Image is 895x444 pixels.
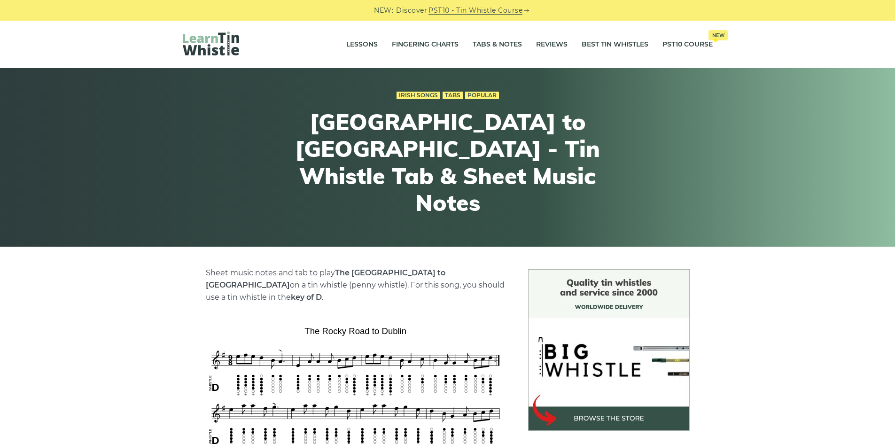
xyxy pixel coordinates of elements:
a: Fingering Charts [392,33,459,56]
a: Best Tin Whistles [582,33,648,56]
a: Tabs & Notes [473,33,522,56]
a: PST10 CourseNew [662,33,713,56]
h1: [GEOGRAPHIC_DATA] to [GEOGRAPHIC_DATA] - Tin Whistle Tab & Sheet Music Notes [275,109,621,217]
img: LearnTinWhistle.com [183,31,239,55]
span: New [708,30,728,40]
strong: key of D [291,293,322,302]
a: Popular [465,92,499,99]
img: BigWhistle Tin Whistle Store [528,269,690,431]
a: Tabs [443,92,463,99]
a: Irish Songs [397,92,440,99]
p: Sheet music notes and tab to play on a tin whistle (penny whistle). For this song, you should use... [206,267,506,304]
a: Reviews [536,33,568,56]
a: Lessons [346,33,378,56]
